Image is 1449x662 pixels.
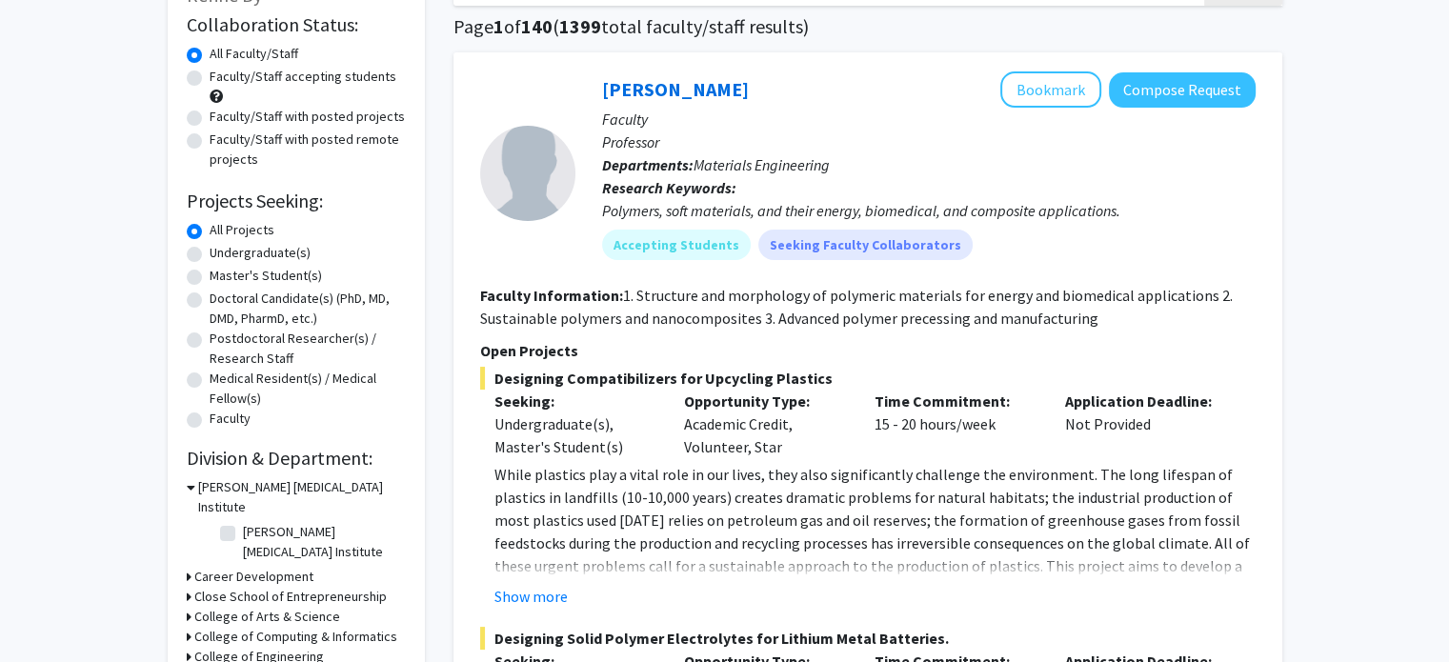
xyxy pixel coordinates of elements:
div: Undergraduate(s), Master's Student(s) [494,412,656,458]
span: 1 [493,14,504,38]
h1: Page of ( total faculty/staff results) [453,15,1282,38]
label: Faculty/Staff with posted projects [210,107,405,127]
h3: [PERSON_NAME] [MEDICAL_DATA] Institute [198,477,406,517]
iframe: Chat [14,576,81,648]
label: Faculty/Staff with posted remote projects [210,130,406,170]
fg-read-more: 1. Structure and morphology of polymeric materials for energy and biomedical applications 2. Sust... [480,286,1233,328]
label: Master's Student(s) [210,266,322,286]
label: Doctoral Candidate(s) (PhD, MD, DMD, PharmD, etc.) [210,289,406,329]
h3: Career Development [194,567,313,587]
span: 1399 [559,14,601,38]
b: Departments: [602,155,694,174]
button: Add Christopher Li to Bookmarks [1000,71,1101,108]
h3: College of Computing & Informatics [194,627,397,647]
label: Undergraduate(s) [210,243,311,263]
h3: Close School of Entrepreneurship [194,587,387,607]
p: Seeking: [494,390,656,412]
span: Designing Solid Polymer Electrolytes for Lithium Metal Batteries. [480,627,1256,650]
p: Open Projects [480,339,1256,362]
button: Show more [494,585,568,608]
h2: Collaboration Status: [187,13,406,36]
label: Faculty [210,409,251,429]
p: Faculty [602,108,1256,130]
span: Materials Engineering [694,155,830,174]
label: [PERSON_NAME] [MEDICAL_DATA] Institute [243,522,401,562]
p: Time Commitment: [875,390,1036,412]
div: Not Provided [1051,390,1241,458]
label: Postdoctoral Researcher(s) / Research Staff [210,329,406,369]
p: Professor [602,130,1256,153]
h2: Division & Department: [187,447,406,470]
label: Medical Resident(s) / Medical Fellow(s) [210,369,406,409]
h3: College of Arts & Science [194,607,340,627]
div: Polymers, soft materials, and their energy, biomedical, and composite applications. [602,199,1256,222]
div: 15 - 20 hours/week [860,390,1051,458]
b: Faculty Information: [480,286,623,305]
mat-chip: Seeking Faculty Collaborators [758,230,973,260]
span: Designing Compatibilizers for Upcycling Plastics [480,367,1256,390]
mat-chip: Accepting Students [602,230,751,260]
h2: Projects Seeking: [187,190,406,212]
span: While plastics play a vital role in our lives, they also significantly challenge the environment.... [494,465,1250,644]
div: Academic Credit, Volunteer, Star [670,390,860,458]
button: Compose Request to Christopher Li [1109,72,1256,108]
p: Opportunity Type: [684,390,846,412]
label: Faculty/Staff accepting students [210,67,396,87]
span: 140 [521,14,553,38]
label: All Projects [210,220,274,240]
b: Research Keywords: [602,178,736,197]
p: Application Deadline: [1065,390,1227,412]
a: [PERSON_NAME] [602,77,749,101]
label: All Faculty/Staff [210,44,298,64]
